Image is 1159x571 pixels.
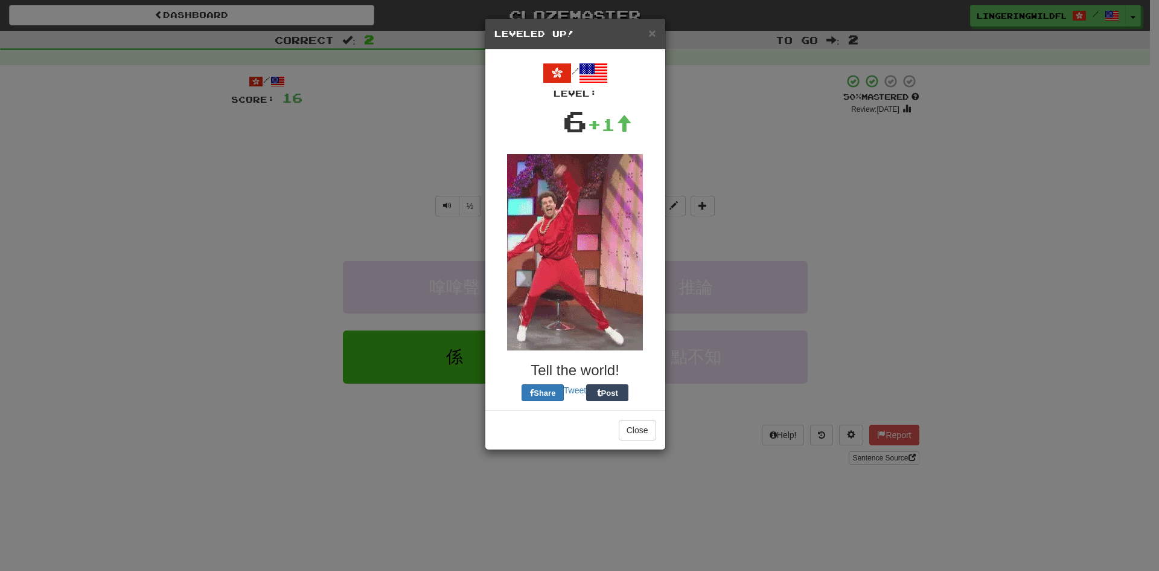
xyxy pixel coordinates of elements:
div: / [494,59,656,100]
h5: Leveled Up! [494,28,656,40]
button: Close [619,420,656,440]
span: × [648,26,656,40]
button: Post [586,384,628,401]
h3: Tell the world! [494,363,656,378]
div: Level: [494,88,656,100]
a: Tweet [564,386,586,395]
div: +1 [587,112,632,137]
div: 6 [563,100,587,142]
button: Share [522,384,564,401]
img: red-jumpsuit-0a91143f7507d151a8271621424c3ee7c84adcb3b18e0b5e75c121a86a6f61d6.gif [507,154,643,350]
button: Close [648,27,656,39]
